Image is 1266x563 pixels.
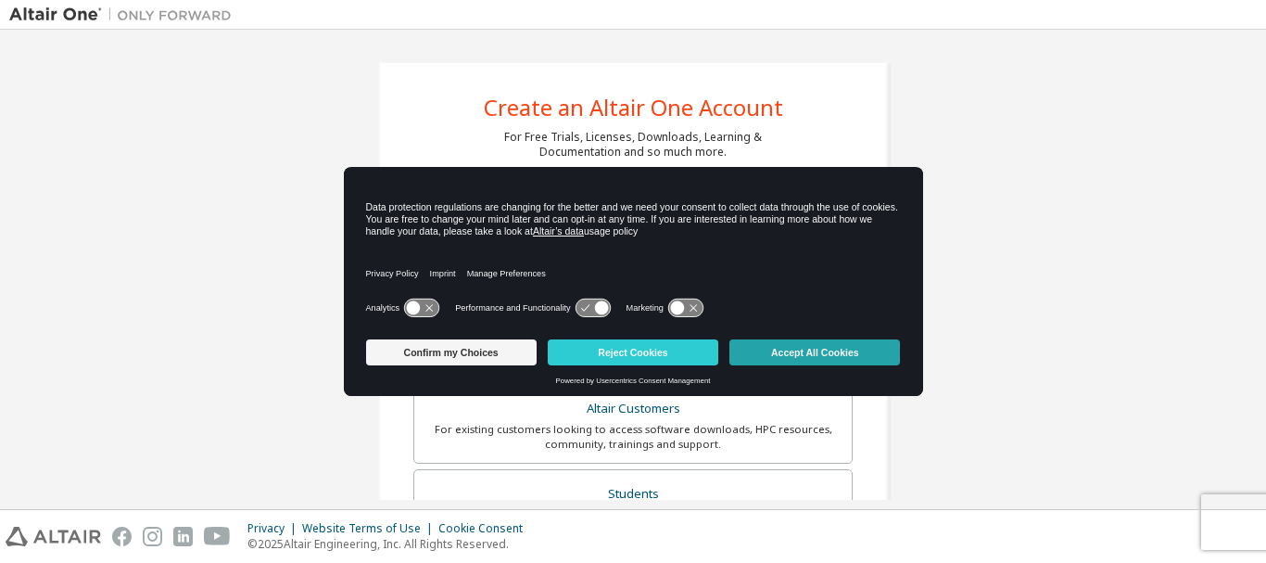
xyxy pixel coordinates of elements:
div: For existing customers looking to access software downloads, HPC resources, community, trainings ... [425,422,841,452]
img: linkedin.svg [173,527,193,546]
img: Altair One [9,6,241,24]
div: Altair Customers [425,396,841,422]
p: © 2025 Altair Engineering, Inc. All Rights Reserved. [247,536,534,552]
div: Students [425,481,841,507]
img: altair_logo.svg [6,527,101,546]
img: instagram.svg [143,527,162,546]
img: youtube.svg [204,527,231,546]
div: Cookie Consent [438,521,534,536]
div: Create an Altair One Account [484,96,783,119]
div: For Free Trials, Licenses, Downloads, Learning & Documentation and so much more. [504,130,762,160]
div: Website Terms of Use [302,521,438,536]
div: Privacy [247,521,302,536]
img: facebook.svg [112,527,132,546]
